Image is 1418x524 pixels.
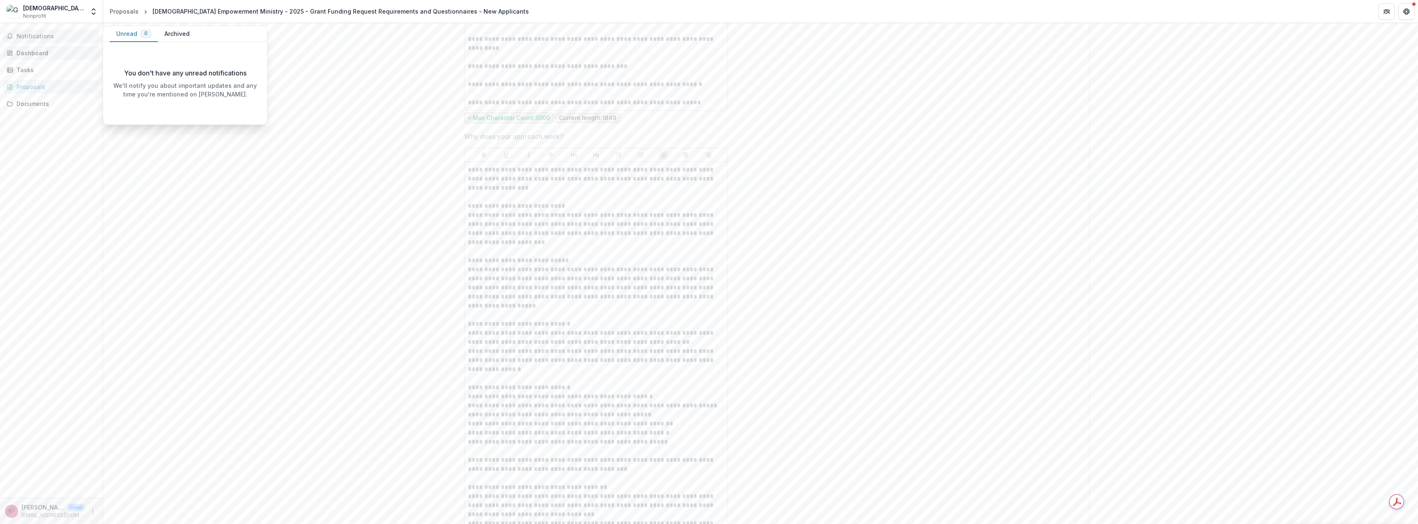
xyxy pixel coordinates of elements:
[659,150,669,160] button: Align Left
[479,150,489,160] button: Bold
[110,26,158,42] button: Unread
[614,150,624,160] button: Bullet List
[1378,3,1395,20] button: Partners
[524,150,534,160] button: Italicize
[16,33,96,40] span: Notifications
[106,5,532,17] nav: breadcrumb
[681,150,691,160] button: Align Center
[7,5,20,18] img: Gospel Empowerment Ministry
[124,68,247,78] p: You don't have any unread notifications
[16,66,93,74] div: Tasks
[23,12,46,20] span: Nonprofit
[23,4,85,12] div: [DEMOGRAPHIC_DATA] Empowerment Ministry
[21,503,64,512] p: [PERSON_NAME] <[EMAIL_ADDRESS][DOMAIN_NAME]> <[EMAIL_ADDRESS][DOMAIN_NAME]> <[EMAIL_ADDRESS][DOMA...
[88,3,99,20] button: Open entity switcher
[3,80,99,94] a: Proposals
[16,82,93,91] div: Proposals
[1398,3,1415,20] button: Get Help
[3,97,99,110] a: Documents
[3,63,99,77] a: Tasks
[144,31,148,36] span: 0
[636,150,646,160] button: Ordered List
[591,150,601,160] button: Heading 2
[546,150,556,160] button: Strike
[3,46,99,60] a: Dashboard
[464,132,563,141] p: Why does your approach work?
[16,99,93,108] div: Documents
[110,81,261,99] p: We'll notify you about important updates and any time you're mentioned on [PERSON_NAME].
[153,7,529,16] div: [DEMOGRAPHIC_DATA] Empowerment Ministry - 2025 - Grant Funding Request Requirements and Questionn...
[88,506,98,516] button: More
[16,49,93,57] div: Dashboard
[704,150,714,160] button: Align Right
[569,150,579,160] button: Heading 1
[106,5,142,17] a: Proposals
[473,115,550,122] p: Max Character Count: 5000
[9,508,15,514] div: Edwin Duenas <edjoduenas@geminchrist.org> <edjoduenas@geminchrist.org> <edjoduenas@geminchrist.or...
[68,504,85,511] p: User
[158,26,196,42] button: Archived
[501,150,511,160] button: Underline
[110,7,139,16] div: Proposals
[3,30,99,43] button: Notifications
[559,115,616,122] p: Current length: 1849
[21,512,85,519] p: [EMAIL_ADDRESS][DOMAIN_NAME]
